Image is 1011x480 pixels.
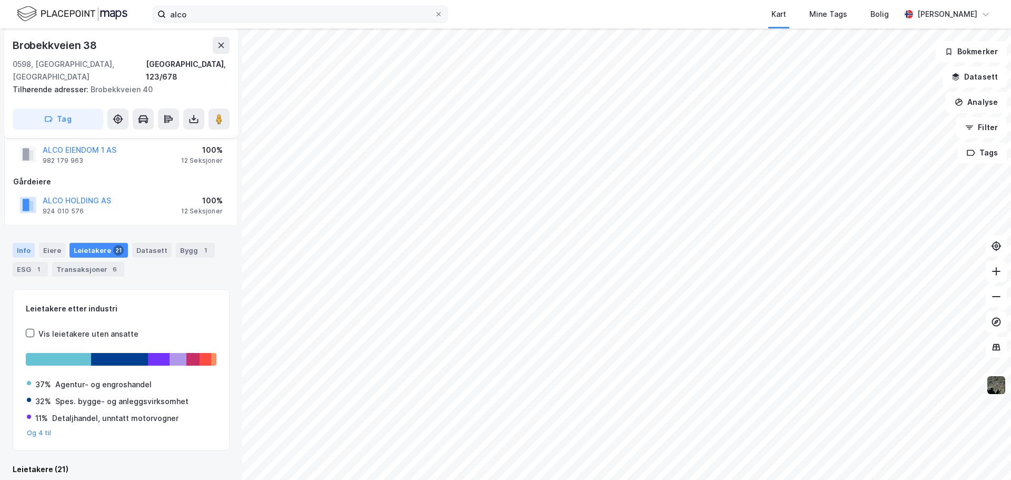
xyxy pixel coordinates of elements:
[110,264,120,275] div: 6
[27,429,52,437] button: Og 4 til
[181,144,223,156] div: 100%
[181,207,223,215] div: 12 Seksjoner
[35,412,48,425] div: 11%
[771,8,786,21] div: Kart
[946,92,1007,113] button: Analyse
[870,8,889,21] div: Bolig
[33,264,44,275] div: 1
[13,463,230,476] div: Leietakere (21)
[39,243,65,258] div: Eiere
[13,37,99,54] div: Brobekkveien 38
[43,207,84,215] div: 924 010 576
[146,58,230,83] div: [GEOGRAPHIC_DATA], 123/678
[13,83,221,96] div: Brobekkveien 40
[809,8,847,21] div: Mine Tags
[958,429,1011,480] div: Kontrollprogram for chat
[917,8,977,21] div: [PERSON_NAME]
[986,375,1006,395] img: 9k=
[958,142,1007,163] button: Tags
[956,117,1007,138] button: Filter
[43,156,83,165] div: 982 179 963
[943,66,1007,87] button: Datasett
[958,429,1011,480] iframe: Chat Widget
[13,262,48,277] div: ESG
[200,245,211,256] div: 1
[13,175,229,188] div: Gårdeiere
[35,395,51,408] div: 32%
[181,156,223,165] div: 12 Seksjoner
[113,245,124,256] div: 21
[13,109,103,130] button: Tag
[35,378,51,391] div: 37%
[52,412,179,425] div: Detaljhandel, unntatt motorvogner
[13,58,146,83] div: 0598, [GEOGRAPHIC_DATA], [GEOGRAPHIC_DATA]
[38,328,138,340] div: Vis leietakere uten ansatte
[26,302,216,315] div: Leietakere etter industri
[936,41,1007,62] button: Bokmerker
[13,85,91,94] span: Tilhørende adresser:
[13,243,35,258] div: Info
[52,262,124,277] div: Transaksjoner
[176,243,215,258] div: Bygg
[70,243,128,258] div: Leietakere
[55,378,152,391] div: Agentur- og engroshandel
[166,6,434,22] input: Søk på adresse, matrikkel, gårdeiere, leietakere eller personer
[132,243,172,258] div: Datasett
[17,5,127,23] img: logo.f888ab2527a4732fd821a326f86c7f29.svg
[181,194,223,207] div: 100%
[55,395,189,408] div: Spes. bygge- og anleggsvirksomhet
